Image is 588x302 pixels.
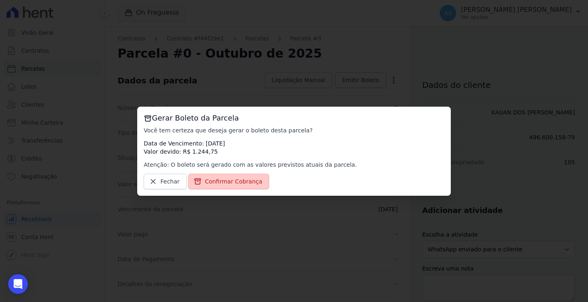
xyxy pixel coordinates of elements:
[144,126,444,134] p: Você tem certeza que deseja gerar o boleto desta parcela?
[160,177,180,186] span: Fechar
[8,274,28,294] div: Open Intercom Messenger
[144,113,444,123] h3: Gerar Boleto da Parcela
[205,177,263,186] span: Confirmar Cobrança
[144,161,444,169] p: Atenção: O boleto será gerado com as valores previstos atuais da parcela.
[144,174,187,189] a: Fechar
[144,139,444,156] p: Data de Vencimento: [DATE] Valor devido: R$ 1.244,75
[188,174,269,189] a: Confirmar Cobrança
